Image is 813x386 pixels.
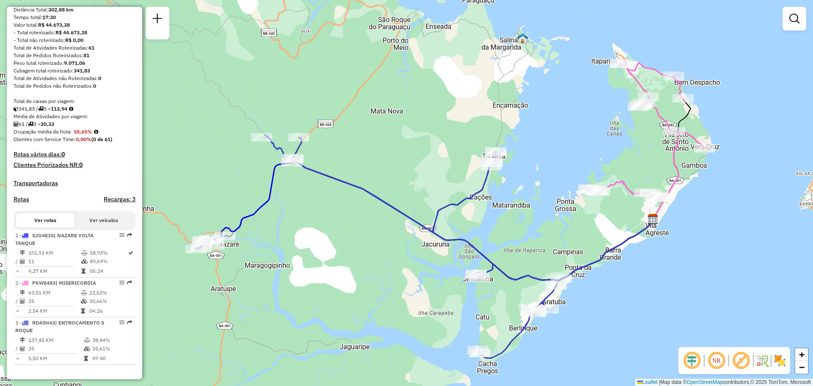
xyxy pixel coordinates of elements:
[81,290,87,295] i: % de utilização do peso
[119,280,124,285] em: Opções
[14,44,135,52] div: Total de Atividades Roteirizadas:
[795,348,808,361] a: Zoom in
[28,344,83,353] td: 25
[79,161,83,169] strong: 0
[65,37,83,43] strong: R$ 0,00
[20,338,25,343] i: Distância Total
[14,113,135,120] div: Média de Atividades por viagem:
[20,290,25,295] i: Distância Total
[682,350,702,371] span: Ocultar deslocamento
[81,250,88,255] i: % de utilização do peso
[28,336,83,344] td: 137,45 KM
[687,379,723,385] a: OpenStreetMap
[84,346,90,351] i: % de utilização da cubagem
[119,233,124,238] em: Opções
[14,120,135,128] div: 61 / 3 =
[14,161,135,169] h4: Clientes Priorizados NR:
[28,267,81,275] td: 9,27 KM
[795,361,808,374] a: Zoom out
[14,67,135,75] div: Cubagem total roteirizado:
[15,354,19,363] td: =
[48,6,74,13] strong: 302,88 km
[28,297,80,305] td: 25
[28,307,80,315] td: 2,54 KM
[32,319,55,326] span: RDA5H43
[15,232,94,246] span: | NAZARE VOLTA TANQUE
[15,319,104,333] span: | ENTROCAMENTO S ROQUE
[20,299,25,304] i: Total de Atividades
[55,280,96,286] span: | MISERICORDIA
[89,249,127,257] td: 58,93%
[81,269,86,274] i: Tempo total em rota
[15,232,94,246] span: 1 -
[20,346,25,351] i: Total de Atividades
[98,75,101,81] strong: 0
[94,129,98,134] em: Média calculada utilizando a maior ocupação (%Peso ou %Cubagem) de cada rota da sessão. Rotas cro...
[15,344,19,353] td: /
[786,10,803,27] a: Exibir filtros
[14,14,135,21] div: Tempo total:
[93,83,96,89] strong: 0
[92,336,132,344] td: 38,44%
[28,257,81,266] td: 11
[731,350,751,371] span: Exibir rótulo
[81,308,85,314] i: Tempo total em rota
[76,136,91,142] strong: 0,00%
[14,105,135,113] div: 341,83 / 3 =
[75,213,133,228] button: Ver veículos
[51,106,67,112] strong: 113,94
[41,121,54,127] strong: 20,33
[15,267,19,275] td: =
[119,320,124,325] em: Opções
[61,150,65,158] strong: 0
[91,136,112,142] strong: (0 de 61)
[14,151,135,158] h4: Rotas vários dias:
[42,14,56,20] strong: 17:30
[84,338,90,343] i: % de utilização do peso
[647,214,658,225] img: Adib Vera Cruz
[38,106,44,111] i: Total de rotas
[55,29,87,36] strong: R$ 44.673,38
[89,257,127,266] td: 89,69%
[89,267,127,275] td: 05:24
[706,350,727,371] span: Ocultar NR
[127,233,132,238] em: Rota exportada
[149,10,166,29] a: Nova sessão e pesquisa
[128,250,133,255] i: Rota otimizada
[517,33,528,44] img: SITE-ILHA
[14,136,76,142] span: Clientes com Service Time:
[14,52,135,59] div: Total de Pedidos Roteirizados:
[92,344,132,353] td: 55,61%
[799,362,805,372] span: −
[104,196,135,203] h4: Recargas: 3
[20,259,25,264] i: Total de Atividades
[799,349,805,360] span: +
[14,122,19,127] i: Total de Atividades
[14,29,135,36] div: - Total roteirizado:
[14,196,29,203] h4: Rotas
[15,297,19,305] td: /
[64,60,85,66] strong: 9.071,06
[14,21,135,29] div: Valor total:
[14,6,135,14] div: Distância Total:
[14,82,135,90] div: Total de Pedidos não Roteirizados:
[14,97,135,105] div: Total de caixas por viagem:
[81,299,87,304] i: % de utilização da cubagem
[84,356,88,361] i: Tempo total em rota
[15,280,96,286] span: 2 -
[74,67,90,74] strong: 341,83
[205,234,216,245] img: SITE-NAZARE
[74,128,92,135] strong: 58,65%
[28,289,80,297] td: 63,51 KM
[635,379,813,386] div: Map data © contributors,© 2025 TomTom, Microsoft
[89,307,132,315] td: 04:26
[14,180,135,187] h4: Transportadoras
[28,354,83,363] td: 5,50 KM
[14,59,135,67] div: Peso total roteirizado:
[14,36,135,44] div: - Total não roteirizado:
[15,319,104,333] span: 3 -
[15,257,19,266] td: /
[16,213,75,228] button: Ver rotas
[14,106,19,111] i: Cubagem total roteirizado
[92,354,132,363] td: 07:40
